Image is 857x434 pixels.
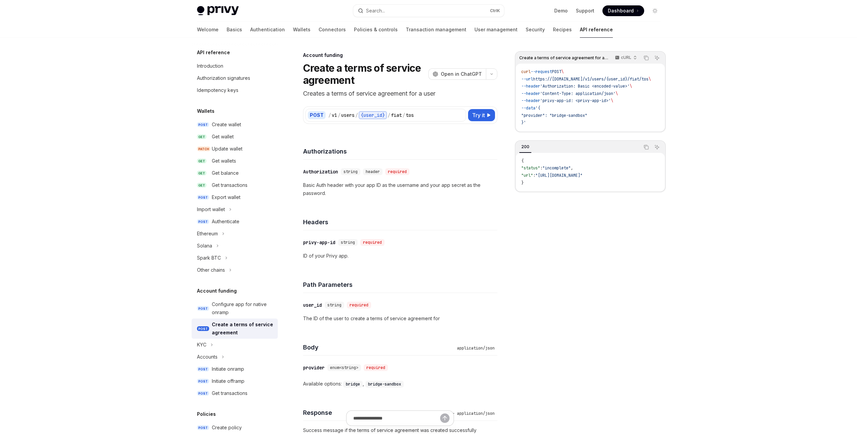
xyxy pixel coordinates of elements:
span: POST [197,379,209,384]
div: Get balance [212,169,239,177]
a: POSTInitiate offramp [192,375,278,387]
div: Create a terms of service agreement [212,321,274,337]
div: 200 [519,143,531,151]
span: "status" [521,165,540,171]
div: provider [303,364,325,371]
a: Introduction [192,60,278,72]
span: '{ [535,105,540,111]
span: Try it [472,111,485,119]
div: Update wallet [212,145,242,153]
span: --header [521,98,540,103]
span: POST [197,219,209,224]
a: POSTCreate a terms of service agreement [192,319,278,339]
a: Authorization signatures [192,72,278,84]
h4: Path Parameters [303,280,497,289]
span: POST [197,425,209,430]
button: cURL [611,52,640,64]
button: Toggle Spark BTC section [192,252,278,264]
button: Copy the contents from the code block [642,54,651,62]
span: 'Content-Type: application/json' [540,91,616,96]
a: GETGet balance [192,167,278,179]
span: "provider": "bridge-sandbox" [521,113,587,118]
div: {user_id} [359,111,387,119]
button: Toggle Accounts section [192,351,278,363]
div: Ethereum [197,230,218,238]
span: Ctrl K [490,8,500,13]
span: \ [616,91,618,96]
div: Available options: [303,380,497,388]
span: Create a terms of service agreement for a user [519,55,608,61]
span: POST [552,69,561,74]
div: Idempotency keys [197,86,238,94]
h4: Body [303,343,454,352]
a: GETGet wallet [192,131,278,143]
div: users [341,112,355,119]
span: , [571,165,573,171]
a: Dashboard [602,5,644,16]
div: / [402,112,405,119]
span: { [521,158,524,164]
h4: Headers [303,218,497,227]
div: Export wallet [212,193,240,201]
span: curl [521,69,531,74]
div: required [347,302,371,308]
a: Basics [227,22,242,38]
a: Idempotency keys [192,84,278,96]
span: : [533,173,535,178]
span: --data [521,105,535,111]
h4: Authorizations [303,147,497,156]
div: Initiate offramp [212,377,244,385]
button: Open search [353,5,504,17]
button: Toggle KYC section [192,339,278,351]
a: POSTAuthenticate [192,215,278,228]
span: string [327,302,341,308]
code: bridge [343,381,363,388]
div: Import wallet [197,205,225,213]
code: bridge-sandbox [365,381,404,388]
button: Toggle Ethereum section [192,228,278,240]
div: / [388,112,390,119]
a: POSTInitiate onramp [192,363,278,375]
span: --request [531,69,552,74]
a: Welcome [197,22,219,38]
button: Toggle Other chains section [192,264,278,276]
button: Ask AI [653,54,661,62]
span: GET [197,171,206,176]
span: enum<string> [330,365,358,370]
div: user_id [303,302,322,308]
a: API reference [580,22,613,38]
a: PATCHUpdate wallet [192,143,278,155]
h1: Create a terms of service agreement [303,62,426,86]
a: Wallets [293,22,310,38]
div: Account funding [303,52,497,59]
p: Creates a terms of service agreement for a user [303,89,497,98]
a: Connectors [319,22,346,38]
a: Security [526,22,545,38]
span: 'Authorization: Basic <encoded-value>' [540,84,630,89]
div: Authenticate [212,218,239,226]
div: Solana [197,242,212,250]
a: GETGet wallets [192,155,278,167]
div: Authorization signatures [197,74,250,82]
div: Create wallet [212,121,241,129]
button: Ask AI [653,143,661,152]
span: POST [197,391,209,396]
button: Send message [440,413,450,423]
span: \ [649,76,651,82]
a: User management [474,22,518,38]
h4: Response [303,408,440,417]
div: required [360,239,385,246]
span: --url [521,76,533,82]
a: POSTCreate policy [192,422,278,434]
div: privy-app-id [303,239,335,246]
span: POST [197,326,209,331]
button: Try it [468,109,495,121]
p: Basic Auth header with your app ID as the username and your app secret as the password. [303,181,497,197]
div: tos [406,112,414,119]
div: KYC [197,341,206,349]
div: Authorization [303,168,338,175]
h5: API reference [197,48,230,57]
a: Support [576,7,594,14]
p: ID of your Privy app. [303,252,497,260]
span: Dashboard [608,7,634,14]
